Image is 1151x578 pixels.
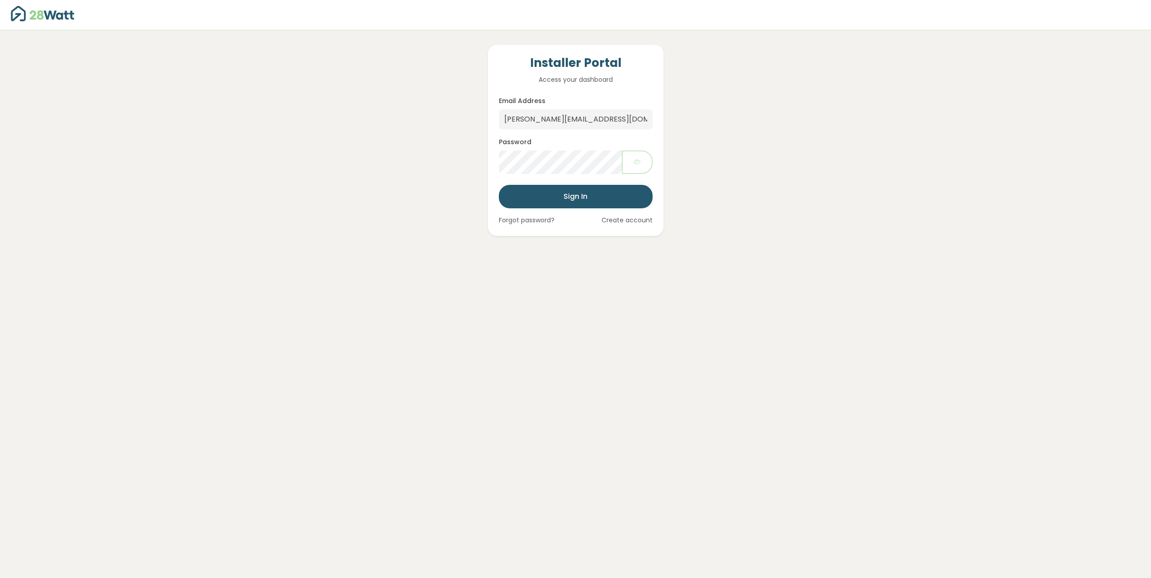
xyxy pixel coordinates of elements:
[11,6,74,21] img: 28Watt
[602,216,653,225] a: Create account
[499,137,531,147] label: Password
[622,150,653,174] button: Show password
[499,109,653,129] input: Enter your email
[499,75,653,85] p: Access your dashboard
[499,56,653,71] h4: Installer Portal
[499,185,653,208] button: Sign In
[499,216,554,225] a: Forgot password?
[499,96,545,106] label: Email Address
